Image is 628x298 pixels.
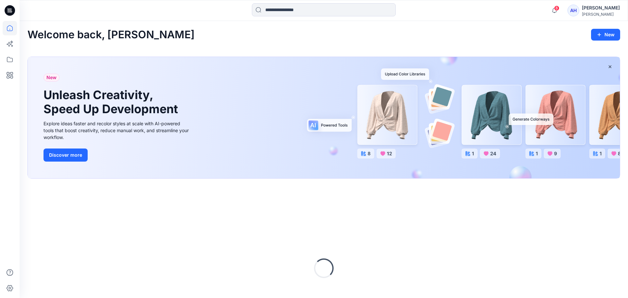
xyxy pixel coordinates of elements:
[44,88,181,116] h1: Unleash Creativity, Speed Up Development
[44,149,88,162] button: Discover more
[44,149,191,162] a: Discover more
[554,6,559,11] span: 8
[46,74,57,81] span: New
[27,29,195,41] h2: Welcome back, [PERSON_NAME]
[567,5,579,16] div: AH
[582,4,620,12] div: [PERSON_NAME]
[591,29,620,41] button: New
[582,12,620,17] div: [PERSON_NAME]
[44,120,191,141] div: Explore ideas faster and recolor styles at scale with AI-powered tools that boost creativity, red...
